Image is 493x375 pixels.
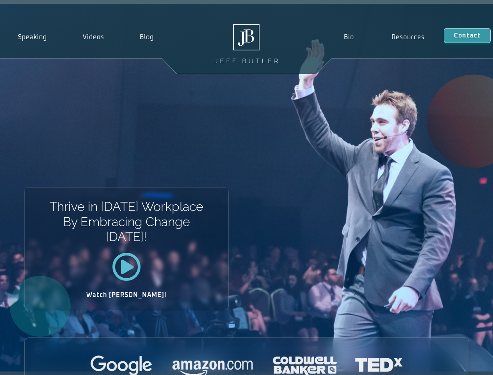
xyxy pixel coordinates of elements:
[122,28,172,46] a: Blog
[65,28,122,46] a: Videos
[49,199,204,244] h1: Thrive in [DATE] Workplace By Embracing Change [DATE]!
[444,28,491,43] a: Contact
[373,28,444,46] a: Resources
[325,28,443,46] nav: Menu
[325,28,373,46] a: Bio
[454,32,481,39] span: Contact
[52,292,201,298] h2: Watch [PERSON_NAME]!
